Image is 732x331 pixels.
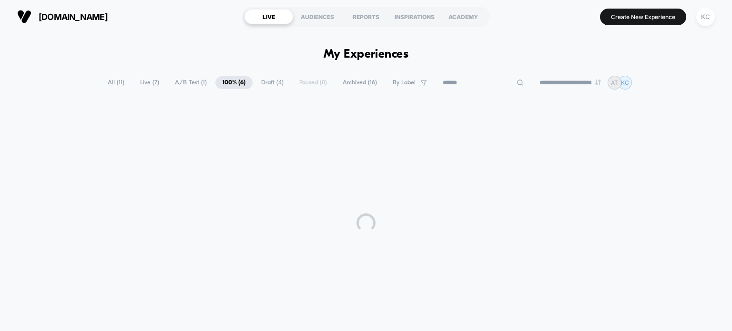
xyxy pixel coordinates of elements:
img: end [595,80,601,85]
h1: My Experiences [324,48,409,61]
span: [DOMAIN_NAME] [39,12,108,22]
span: 100% ( 6 ) [215,76,253,89]
div: AUDIENCES [293,9,342,24]
button: [DOMAIN_NAME] [14,9,111,24]
p: AT [611,79,618,86]
p: KC [621,79,629,86]
div: LIVE [244,9,293,24]
span: A/B Test ( 1 ) [168,76,214,89]
span: Live ( 7 ) [133,76,166,89]
div: ACADEMY [439,9,488,24]
div: REPORTS [342,9,390,24]
div: KC [696,8,715,26]
span: All ( 11 ) [101,76,132,89]
span: Archived ( 16 ) [335,76,384,89]
button: Create New Experience [600,9,686,25]
div: INSPIRATIONS [390,9,439,24]
span: By Label [393,79,416,86]
span: Draft ( 4 ) [254,76,291,89]
button: KC [693,7,718,27]
img: Visually logo [17,10,31,24]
